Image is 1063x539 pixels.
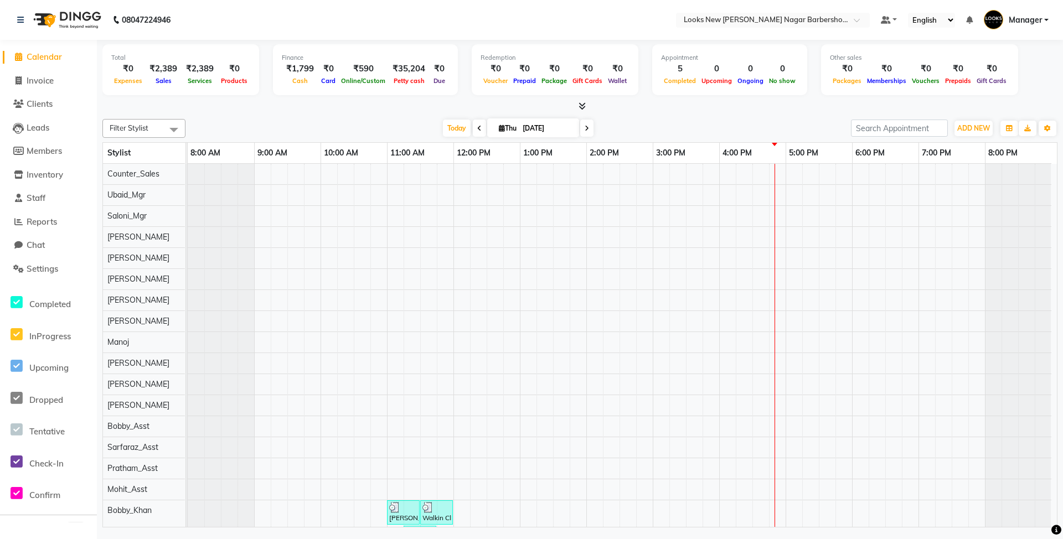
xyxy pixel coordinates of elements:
span: Clients [27,99,53,109]
a: Chat [3,239,94,252]
span: Prepaid [510,77,539,85]
a: 10:00 AM [321,145,361,161]
a: 11:00 AM [388,145,427,161]
span: Completed [29,299,71,309]
div: ₹2,389 [145,63,182,75]
span: Prepaids [942,77,974,85]
div: ₹0 [570,63,605,75]
span: [PERSON_NAME] [107,295,169,305]
span: [PERSON_NAME] [107,274,169,284]
span: Services [185,77,215,85]
div: 0 [735,63,766,75]
span: [PERSON_NAME] [107,358,169,368]
a: 9:00 AM [255,145,290,161]
div: Redemption [481,53,629,63]
a: 3:00 PM [653,145,688,161]
span: Card [318,77,338,85]
span: Bobby_Asst [107,421,149,431]
span: Bobby_Khan [107,505,152,515]
div: ₹1,799 [282,63,318,75]
span: Due [431,77,448,85]
span: Sarfaraz_Asst [107,442,158,452]
a: Reports [3,216,94,229]
a: 5:00 PM [786,145,821,161]
span: Ongoing [735,77,766,85]
span: Leads [27,122,49,133]
div: ₹0 [218,63,250,75]
button: ADD NEW [954,121,993,136]
span: Inventory [27,169,63,180]
span: [PERSON_NAME] [107,400,169,410]
div: ₹35,204 [388,63,430,75]
div: ₹0 [942,63,974,75]
div: ₹0 [111,63,145,75]
a: Calendar [3,51,94,64]
span: Filter Stylist [110,123,148,132]
span: Wallet [605,77,629,85]
span: [PERSON_NAME] [107,232,169,242]
span: Packages [830,77,864,85]
img: logo [28,4,104,35]
span: Products [218,77,250,85]
a: Members [3,145,94,158]
div: Appointment [661,53,798,63]
span: Upcoming [699,77,735,85]
div: [PERSON_NAME], TK01, 11:00 AM-11:30 AM, Stylist Cut(M) (₹500) [388,502,419,523]
a: Leads [3,122,94,134]
div: ₹0 [605,63,629,75]
span: Bookings [3,522,33,531]
span: Stylist [107,148,131,158]
div: Total [111,53,250,63]
span: Expenses [111,77,145,85]
span: Members [27,146,62,156]
div: 5 [661,63,699,75]
span: Settings [27,263,58,274]
span: Package [539,77,570,85]
span: Thu [496,124,519,132]
span: Today [443,120,471,137]
a: 8:00 AM [188,145,223,161]
a: Invoice [3,75,94,87]
span: Tentative [29,426,65,437]
span: Manoj [107,337,129,347]
div: 0 [699,63,735,75]
div: ₹0 [539,63,570,75]
div: ₹0 [974,63,1009,75]
span: Manager [1009,14,1042,26]
span: [PERSON_NAME] [107,253,169,263]
a: Settings [3,263,94,276]
span: Vouchers [909,77,942,85]
span: Pratham_Asst [107,463,158,473]
div: Other sales [830,53,1009,63]
div: 0 [766,63,798,75]
span: Petty cash [391,77,427,85]
a: 1:00 PM [520,145,555,161]
div: Walkin Client [PERSON_NAME] Nagar Barbershop, TK03, 11:30 AM-12:00 PM, Stylist Cut(M) (₹500) [421,502,452,523]
span: Reports [27,216,57,227]
div: ₹590 [338,63,388,75]
div: ₹0 [430,63,449,75]
input: Search Appointment [851,120,948,137]
a: 6:00 PM [853,145,887,161]
span: InProgress [29,331,71,341]
a: 7:00 PM [919,145,954,161]
div: ₹0 [864,63,909,75]
span: Mohit_Asst [107,484,147,494]
span: Sales [153,77,174,85]
span: Saloni_Mgr [107,211,147,221]
span: Memberships [864,77,909,85]
span: Gift Cards [974,77,1009,85]
span: Chat [27,240,45,250]
span: Cash [290,77,311,85]
a: 2:00 PM [587,145,622,161]
div: ₹0 [481,63,510,75]
span: Ubaid_Mgr [107,190,146,200]
span: ADD NEW [957,124,990,132]
div: ₹0 [318,63,338,75]
span: No show [766,77,798,85]
span: Invoice [27,75,54,86]
span: [PERSON_NAME] [107,316,169,326]
span: Dropped [29,395,63,405]
span: Online/Custom [338,77,388,85]
span: Gift Cards [570,77,605,85]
